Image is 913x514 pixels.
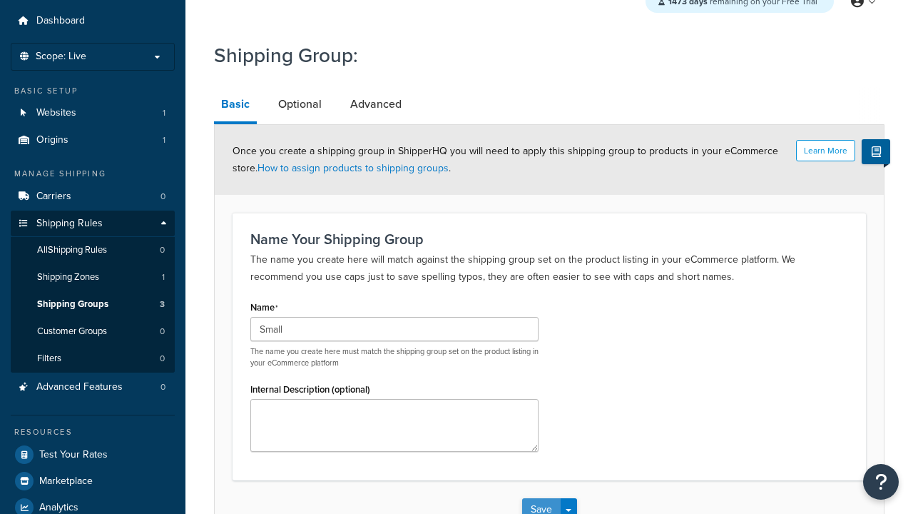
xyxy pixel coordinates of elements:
[11,183,175,210] a: Carriers0
[11,442,175,468] a: Test Your Rates
[796,140,855,161] button: Learn More
[11,264,175,291] a: Shipping Zones1
[250,346,539,368] p: The name you create here must match the shipping group set on the product listing in your eCommer...
[36,51,86,63] span: Scope: Live
[11,291,175,318] a: Shipping Groups3
[11,100,175,126] a: Websites1
[162,271,165,283] span: 1
[233,143,778,176] span: Once you create a shipping group in ShipperHQ you will need to apply this shipping group to produ...
[11,100,175,126] li: Websites
[160,381,165,393] span: 0
[36,191,71,203] span: Carriers
[37,271,99,283] span: Shipping Zones
[11,318,175,345] a: Customer Groups0
[11,127,175,153] a: Origins1
[160,244,165,256] span: 0
[37,353,61,365] span: Filters
[271,87,329,121] a: Optional
[36,107,76,119] span: Websites
[11,346,175,372] a: Filters0
[11,127,175,153] li: Origins
[11,426,175,438] div: Resources
[37,244,107,256] span: All Shipping Rules
[36,134,68,146] span: Origins
[11,374,175,400] li: Advanced Features
[11,211,175,373] li: Shipping Rules
[250,302,278,313] label: Name
[163,134,165,146] span: 1
[863,464,899,500] button: Open Resource Center
[37,326,107,338] span: Customer Groups
[250,251,848,286] p: The name you create here will match against the shipping group set on the product listing in your...
[11,237,175,263] a: AllShipping Rules0
[11,346,175,372] li: Filters
[11,318,175,345] li: Customer Groups
[163,107,165,119] span: 1
[160,191,165,203] span: 0
[11,85,175,97] div: Basic Setup
[160,326,165,338] span: 0
[37,298,108,311] span: Shipping Groups
[11,264,175,291] li: Shipping Zones
[11,468,175,494] a: Marketplace
[11,374,175,400] a: Advanced Features0
[250,384,370,395] label: Internal Description (optional)
[39,449,108,461] span: Test Your Rates
[214,87,257,124] a: Basic
[36,15,85,27] span: Dashboard
[39,502,78,514] span: Analytics
[11,291,175,318] li: Shipping Groups
[862,139,890,164] button: Show Help Docs
[11,8,175,34] a: Dashboard
[36,218,103,230] span: Shipping Rules
[11,183,175,210] li: Carriers
[250,231,848,247] h3: Name Your Shipping Group
[343,87,409,121] a: Advanced
[160,353,165,365] span: 0
[257,161,449,176] a: How to assign products to shipping groups
[160,298,165,311] span: 3
[39,475,93,488] span: Marketplace
[214,41,867,69] h1: Shipping Group:
[36,381,123,393] span: Advanced Features
[11,211,175,237] a: Shipping Rules
[11,168,175,180] div: Manage Shipping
